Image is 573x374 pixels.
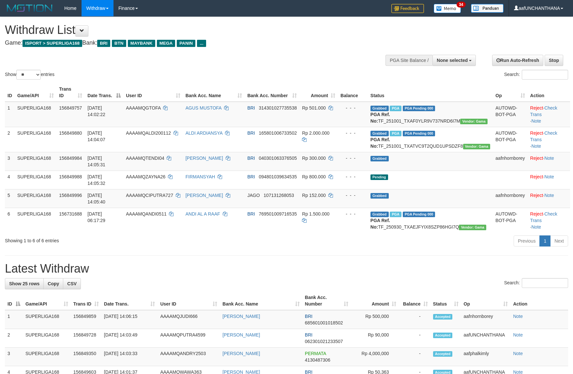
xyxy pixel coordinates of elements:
span: Grabbed [370,106,389,111]
button: None selected [432,55,476,66]
th: User ID: activate to sort column ascending [123,83,183,102]
td: [DATE] 14:03:33 [101,348,158,366]
td: TF_251001_TXAF0YLR9V737NRD6I7M [368,102,493,127]
span: BRI [247,105,255,111]
span: Grabbed [370,156,389,161]
td: SUPERLIGA168 [23,310,71,329]
span: BRI [247,130,255,136]
a: [PERSON_NAME] [222,332,260,337]
span: Rp 300.000 [302,156,325,161]
td: - [399,348,430,366]
th: Amount: activate to sort column ascending [351,292,399,310]
th: Action [528,83,570,102]
span: [DATE] 14:05:40 [87,193,105,204]
td: AAAAMQPUTRA4599 [158,329,220,348]
a: Reject [530,174,543,179]
span: Rp 1.500.000 [302,211,329,217]
span: 156731688 [59,211,82,217]
td: aafnhornborey [461,310,511,329]
a: Note [513,332,523,337]
img: MOTION_logo.png [5,3,54,13]
td: 156849859 [71,310,101,329]
td: 3 [5,348,23,366]
img: Button%20Memo.svg [434,4,461,13]
span: Accepted [433,351,453,357]
span: 156849984 [59,156,82,161]
span: PGA Pending [403,212,435,217]
h4: Game: Bank: [5,40,375,46]
a: [PERSON_NAME] [222,314,260,319]
span: MAYBANK [128,40,155,47]
span: Rp 152.000 [302,193,325,198]
img: panduan.png [471,4,504,13]
th: ID: activate to sort column descending [5,292,23,310]
td: SUPERLIGA168 [15,152,56,171]
span: JAGO [247,193,260,198]
th: Amount: activate to sort column ascending [299,83,338,102]
th: Bank Acc. Name: activate to sort column ascending [220,292,302,310]
div: - - - [340,211,365,217]
a: CSV [63,278,81,289]
span: 156849996 [59,193,82,198]
span: AAAAMQANDI0511 [126,211,167,217]
span: Copy 062301021233507 to clipboard [305,339,343,344]
td: aafnhornborey [493,189,527,208]
span: Marked by aafsengchandara [390,131,401,136]
th: User ID: activate to sort column ascending [158,292,220,310]
span: 156849988 [59,174,82,179]
a: Note [544,156,554,161]
input: Search: [522,278,568,288]
a: Stop [545,55,563,66]
a: Note [513,351,523,356]
th: Bank Acc. Name: activate to sort column ascending [183,83,245,102]
span: AAAAMQALDI200112 [126,130,171,136]
td: 5 [5,189,15,208]
span: Marked by aafsengchandara [390,106,401,111]
span: Rp 2.000.000 [302,130,329,136]
a: Note [544,193,554,198]
h1: Withdraw List [5,23,375,37]
span: None selected [437,58,468,63]
span: CSV [67,281,77,286]
td: [DATE] 14:03:49 [101,329,158,348]
span: BTN [112,40,126,47]
span: Pending [370,174,388,180]
td: TF_251001_TXATVC9T2QUD1UPSDZF8 [368,127,493,152]
td: · [528,152,570,171]
td: 1 [5,310,23,329]
td: AUTOWD-BOT-PGA [493,127,527,152]
td: SUPERLIGA168 [15,189,56,208]
th: Action [510,292,568,310]
td: SUPERLIGA168 [23,329,71,348]
td: Rp 4,000,000 [351,348,399,366]
a: Note [544,174,554,179]
a: Reject [530,211,543,217]
td: AAAAMQJUDI666 [158,310,220,329]
th: Bank Acc. Number: activate to sort column ascending [245,83,299,102]
span: Vendor URL: https://trx31.1velocity.biz [463,144,490,149]
label: Search: [504,278,568,288]
span: [DATE] 14:02:22 [87,105,105,117]
td: 156849350 [71,348,101,366]
th: Balance: activate to sort column ascending [399,292,430,310]
span: Copy 165801006733502 to clipboard [259,130,297,136]
span: [DATE] 06:17:29 [87,211,105,223]
span: Vendor URL: https://trx31.1velocity.biz [460,119,488,124]
span: ... [197,40,206,47]
th: ID [5,83,15,102]
td: SUPERLIGA168 [15,127,56,152]
span: 34 [457,2,465,7]
th: Trans ID: activate to sort column ascending [71,292,101,310]
span: Rp 800.000 [302,174,325,179]
td: AAAAMQANDRY2503 [158,348,220,366]
td: Rp 90,000 [351,329,399,348]
span: AAAAMQCIPUTRA727 [126,193,173,198]
label: Show entries [5,70,54,80]
th: Balance [338,83,368,102]
td: aafUNCHANTHANA [461,329,511,348]
span: Grabbed [370,131,389,136]
a: Reject [530,105,543,111]
a: ALDI ARDIANSYA [186,130,222,136]
span: [DATE] 14:05:31 [87,156,105,167]
a: Note [532,118,541,124]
